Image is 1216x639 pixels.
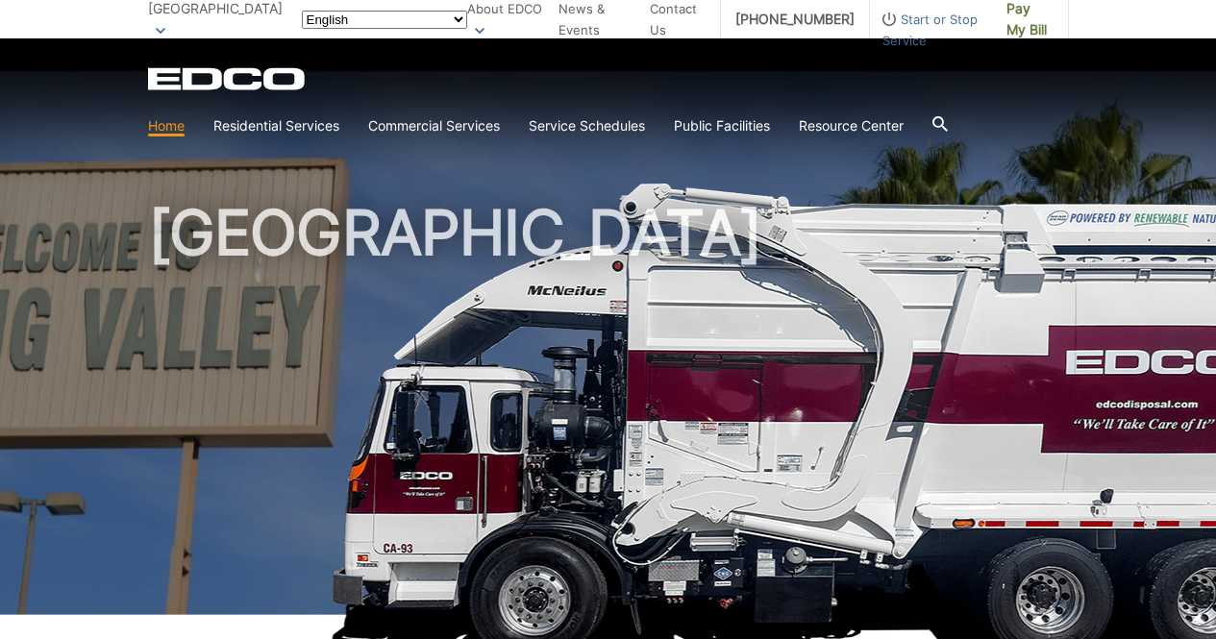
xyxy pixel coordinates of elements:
[799,115,904,136] a: Resource Center
[302,11,467,29] select: Select a language
[148,67,308,90] a: EDCD logo. Return to the homepage.
[368,115,500,136] a: Commercial Services
[148,115,185,136] a: Home
[213,115,339,136] a: Residential Services
[148,202,1069,624] h1: [GEOGRAPHIC_DATA]
[529,115,645,136] a: Service Schedules
[674,115,770,136] a: Public Facilities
